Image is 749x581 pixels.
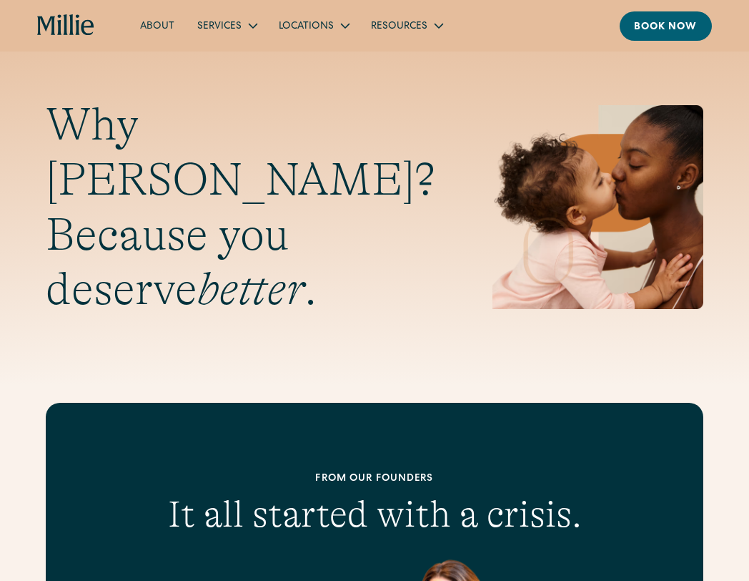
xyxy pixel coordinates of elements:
div: Book now [634,20,698,35]
a: home [37,14,94,36]
div: From our founders [137,472,612,487]
img: Mother and baby sharing a kiss, highlighting the emotional bond and nurturing care at the heart o... [492,105,703,308]
div: Locations [279,19,334,34]
a: Book now [620,11,712,41]
div: Resources [371,19,427,34]
div: Resources [359,14,453,37]
div: Services [197,19,242,34]
div: Locations [267,14,359,37]
div: Services [186,14,267,37]
h1: Why [PERSON_NAME]? Because you deserve . [46,97,435,317]
em: better [197,263,304,315]
h2: It all started with a crisis. [137,492,612,537]
a: About [129,14,186,37]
